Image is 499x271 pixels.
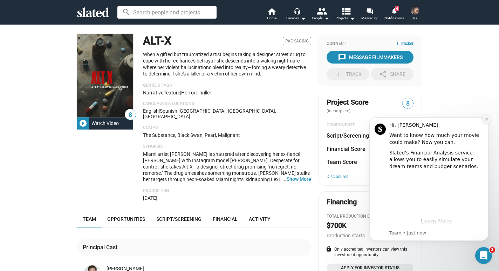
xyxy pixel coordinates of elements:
[384,14,404,22] span: Notifications
[357,7,382,22] a: Messaging
[411,6,419,15] img: Miguel Parga
[143,108,159,114] span: English
[327,41,413,47] div: Connect
[181,90,196,95] span: Horror
[89,117,122,130] div: Watch Video
[371,68,413,80] button: Share
[102,211,151,227] a: Opportunities
[177,108,178,114] span: |
[143,33,171,48] h1: ALT-X
[196,90,197,95] span: |
[348,14,356,22] mat-icon: arrow_drop_down
[341,6,351,16] mat-icon: view_list
[327,214,413,219] div: Total Production budget
[287,176,311,182] button: …Show More
[379,68,405,80] div: Share
[180,90,181,95] span: |
[327,197,357,207] div: Financing
[308,7,333,22] button: People
[143,132,311,139] p: The Substance, Black Swan, Pearl, Malignant
[30,65,124,107] iframe: vimeo
[316,6,327,16] mat-icon: people
[156,216,201,222] span: Script/Screening
[403,99,413,108] span: 8
[299,14,307,22] mat-icon: arrow_drop_down
[327,123,413,128] div: COMPONENTS
[125,110,136,120] span: 8
[143,51,311,77] p: When a gifted but traumatized artist begins taking a designer street drug to cope with her ex-fia...
[391,7,397,14] mat-icon: notifications
[336,14,355,22] span: Projects
[159,108,160,114] span: |
[327,158,357,166] dt: Team Score
[243,211,276,227] a: Activity
[326,246,332,252] mat-icon: lock
[30,121,124,128] p: Message from Team, sent Just now
[279,176,287,182] span: …
[143,101,311,107] p: Languages & Locations
[151,211,207,227] a: Script/Screening
[327,145,365,153] dt: Financial Score
[143,125,311,131] p: Comps
[267,14,276,22] span: Home
[490,247,495,253] span: 3
[333,7,357,22] button: Projects
[395,6,399,11] span: 4
[143,151,310,252] span: Miami artist [PERSON_NAME] is shattered after discovering her ex-fiancé [PERSON_NAME] with Instag...
[294,8,300,14] mat-icon: headset_mic
[412,14,417,22] span: Me
[338,53,346,61] mat-icon: message
[359,108,499,267] iframe: Intercom notifications message
[396,41,413,47] span: 1 Tracker
[160,108,177,114] span: Spanish
[322,14,331,22] mat-icon: arrow_drop_down
[327,174,348,180] a: Disclosures
[143,108,276,119] span: [GEOGRAPHIC_DATA], [GEOGRAPHIC_DATA], [GEOGRAPHIC_DATA]
[83,216,96,222] span: Team
[366,8,373,14] mat-icon: forum
[327,51,413,64] button: Message Filmmakers
[143,195,157,201] span: [DATE]
[107,216,145,222] span: Opportunities
[207,211,243,227] a: Financial
[77,34,133,117] img: ALT-X
[249,216,271,222] span: Activity
[312,14,329,22] div: People
[286,14,306,22] div: Services
[267,7,276,15] mat-icon: home
[327,68,369,80] button: Track
[327,233,365,238] span: Production starts
[361,14,378,22] span: Messaging
[117,6,217,19] input: Search people and projects
[338,51,403,64] div: Message Filmmakers
[79,119,87,127] mat-icon: play_circle_filled
[77,211,102,227] a: Team
[406,5,423,23] button: Miguel PargaMe
[379,70,387,78] mat-icon: share
[327,108,352,113] span: (incomplete)
[62,110,93,117] a: Learn More
[335,70,343,78] mat-icon: add
[327,98,369,107] span: Project Score
[77,117,133,130] button: Watch Video
[143,188,311,194] p: Production
[213,216,238,222] span: Financial
[335,68,362,80] div: Track
[327,221,347,230] h2: $700K
[259,7,284,22] a: Home
[284,7,308,22] button: Services
[475,247,492,264] iframe: Intercom live chat
[83,244,120,251] div: Principal Cast
[143,83,311,88] p: Genre & Tags
[283,37,311,45] span: Packaging
[327,247,413,258] div: Only accredited investors can view this investment opportunity.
